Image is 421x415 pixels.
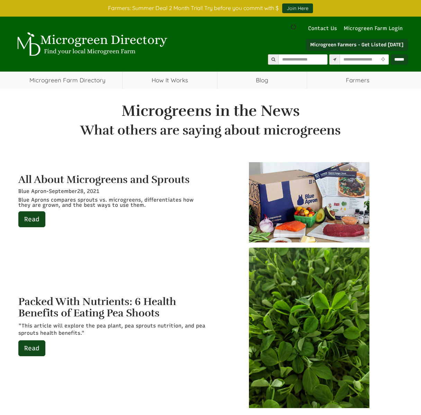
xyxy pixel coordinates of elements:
h2: What others are saying about microgreens [20,123,401,138]
a: Microgreen Farm Directory [13,72,122,89]
a: Read [18,211,45,227]
img: Microgreen Directory [13,32,169,56]
a: How It Works [123,72,217,89]
a: Contact Us [305,25,340,32]
div: Farmers: Summer Deal 2 Month Trial! Try before you commit with $ [8,3,413,13]
i: Use Current Location [379,57,386,62]
span: September [49,188,77,194]
strong: Packed With Nutrients: 6 Health Benefits of Eating Pea Shoots [18,295,176,320]
a: Read [18,340,45,356]
a: Microgreen Farmers - Get Listed [DATE] [306,39,408,51]
p: Blue Aprons compares sprouts vs. microgreens, differentiates how they are grown, and the best way... [18,197,205,208]
img: Blue Aprons All About Microgreens [249,162,369,242]
p: "This article will explore the pea plant, pea sprouts nutrition, and pea sprouts health benefits." [18,322,205,337]
strong: All About Microgreens and Sprouts [18,173,190,186]
a: Blog [217,72,307,89]
span: Blue Apron- [18,188,49,194]
img: PXL 20210910 161325278 [249,248,369,408]
a: Microgreen Farm Login [344,25,406,32]
p: 28, 2021 [18,189,205,194]
span: Farmers [307,72,408,89]
h1: Microgreens in the News [20,103,401,119]
a: Join Here [282,3,313,13]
